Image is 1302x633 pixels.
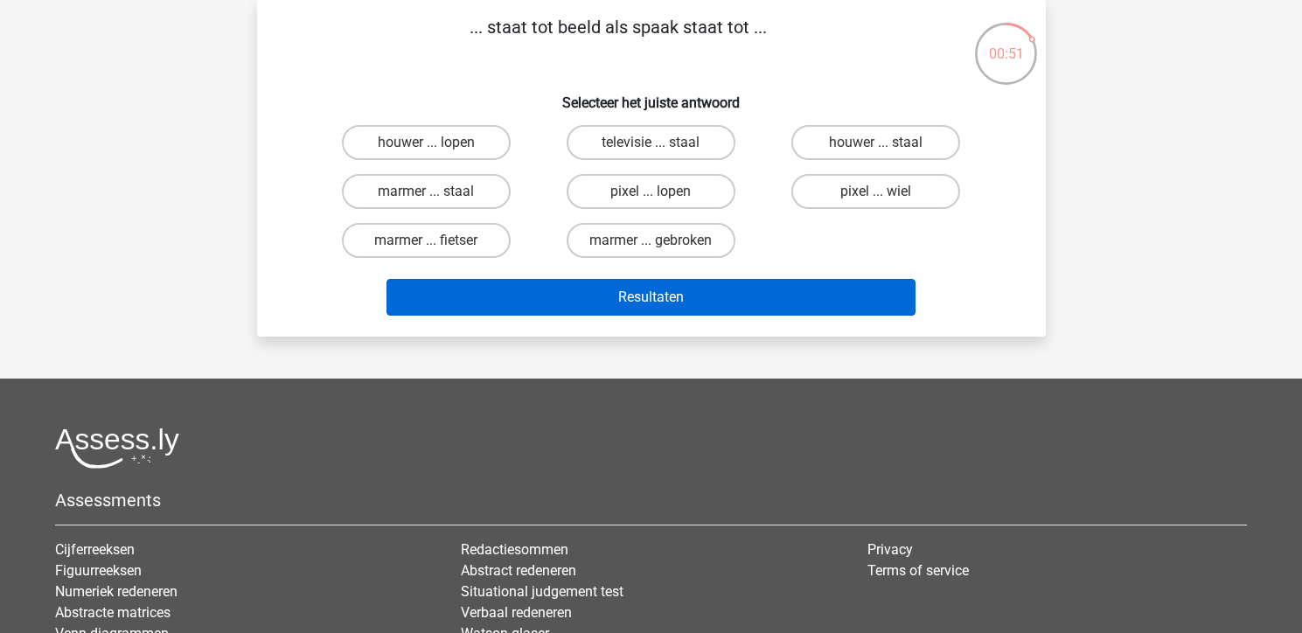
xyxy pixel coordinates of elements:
label: marmer ... staal [342,174,511,209]
a: Cijferreeksen [55,541,135,558]
a: Verbaal redeneren [461,604,572,621]
label: marmer ... fietser [342,223,511,258]
h5: Assessments [55,490,1247,511]
label: houwer ... lopen [342,125,511,160]
div: 00:51 [973,21,1039,65]
label: pixel ... wiel [791,174,960,209]
a: Situational judgement test [461,583,623,600]
label: pixel ... lopen [567,174,735,209]
h6: Selecteer het juiste antwoord [285,80,1018,111]
label: marmer ... gebroken [567,223,735,258]
a: Abstract redeneren [461,562,576,579]
a: Redactiesommen [461,541,568,558]
img: Assessly logo [55,428,179,469]
button: Resultaten [386,279,916,316]
label: televisie ... staal [567,125,735,160]
a: Abstracte matrices [55,604,171,621]
a: Numeriek redeneren [55,583,178,600]
a: Privacy [867,541,913,558]
p: ... staat tot beeld als spaak staat tot ... [285,14,952,66]
label: houwer ... staal [791,125,960,160]
a: Terms of service [867,562,969,579]
a: Figuurreeksen [55,562,142,579]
